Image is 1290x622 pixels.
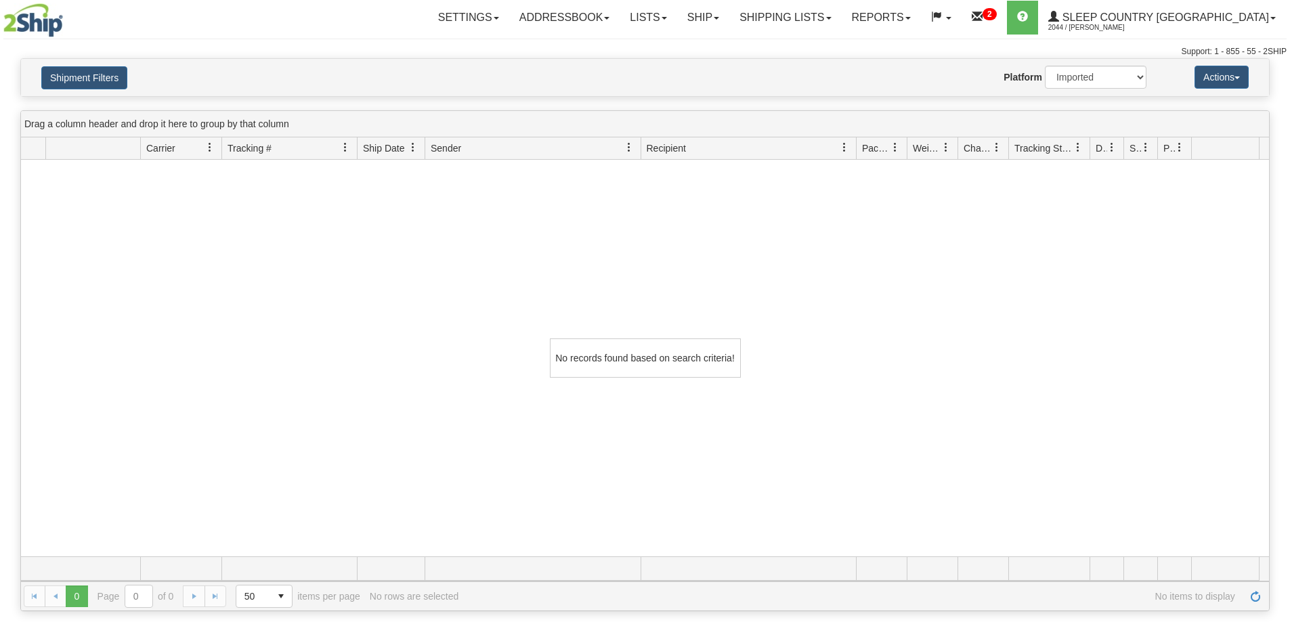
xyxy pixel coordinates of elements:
span: Delivery Status [1096,141,1107,155]
a: 2 [962,1,1007,35]
a: Sleep Country [GEOGRAPHIC_DATA] 2044 / [PERSON_NAME] [1038,1,1286,35]
button: Actions [1195,66,1249,89]
span: Page 0 [66,585,87,607]
span: Page of 0 [98,585,174,608]
img: logo2044.jpg [3,3,63,37]
a: Settings [428,1,509,35]
div: No rows are selected [370,591,459,602]
span: Page sizes drop down [236,585,293,608]
span: Packages [862,141,890,155]
div: Support: 1 - 855 - 55 - 2SHIP [3,46,1287,58]
a: Recipient filter column settings [833,136,856,159]
span: 50 [244,590,262,603]
button: Shipment Filters [41,66,127,89]
span: No items to display [468,591,1235,602]
span: Pickup Status [1163,141,1175,155]
sup: 2 [983,8,997,20]
span: Tracking Status [1014,141,1073,155]
div: No records found based on search criteria! [550,338,741,378]
a: Refresh [1245,585,1266,607]
a: Carrier filter column settings [198,136,221,159]
div: grid grouping header [21,111,1269,137]
span: Tracking # [228,141,272,155]
span: Sender [431,141,461,155]
a: Pickup Status filter column settings [1168,136,1191,159]
span: Charge [964,141,992,155]
a: Lists [620,1,676,35]
a: Tracking # filter column settings [334,136,357,159]
span: Recipient [647,141,686,155]
span: Shipment Issues [1130,141,1141,155]
span: Ship Date [363,141,404,155]
a: Sender filter column settings [618,136,641,159]
label: Platform [1004,70,1042,84]
a: Weight filter column settings [934,136,958,159]
a: Shipment Issues filter column settings [1134,136,1157,159]
span: select [270,585,292,607]
a: Ship Date filter column settings [402,136,425,159]
a: Addressbook [509,1,620,35]
span: items per page [236,585,360,608]
a: Ship [677,1,729,35]
a: Shipping lists [729,1,841,35]
span: Carrier [146,141,175,155]
a: Tracking Status filter column settings [1067,136,1090,159]
a: Charge filter column settings [985,136,1008,159]
span: Weight [913,141,941,155]
a: Delivery Status filter column settings [1100,136,1123,159]
a: Reports [842,1,921,35]
span: 2044 / [PERSON_NAME] [1048,21,1150,35]
iframe: chat widget [1259,242,1289,380]
span: Sleep Country [GEOGRAPHIC_DATA] [1059,12,1269,23]
a: Packages filter column settings [884,136,907,159]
